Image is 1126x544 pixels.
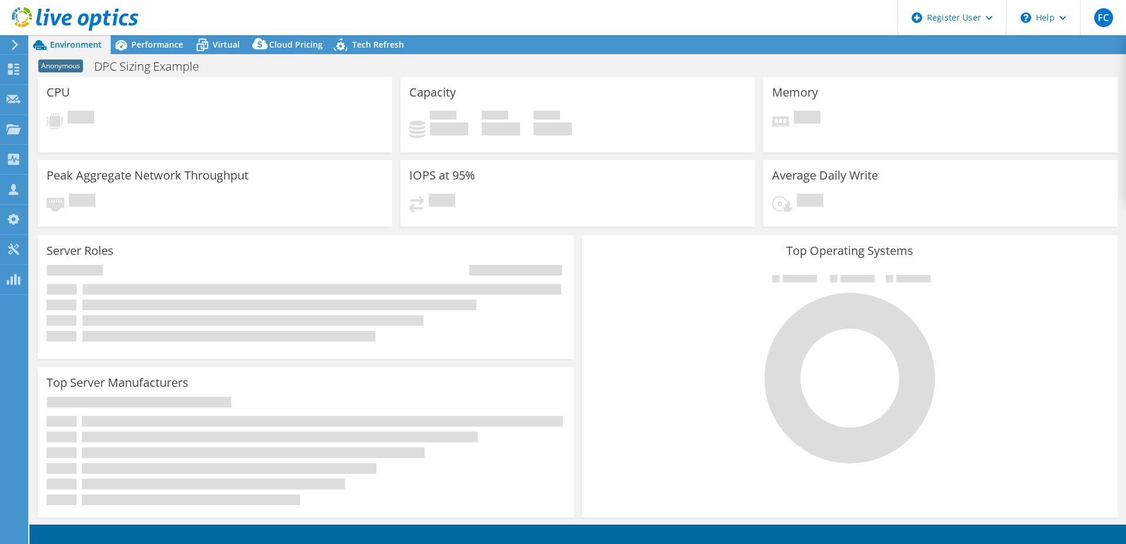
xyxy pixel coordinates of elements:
span: Environment [50,39,102,50]
h4: 0 GiB [482,122,520,135]
span: Performance [131,39,183,50]
h3: Top Server Manufacturers [47,376,188,389]
h3: CPU [47,86,70,99]
span: Tech Refresh [352,39,404,50]
svg: \n [1021,12,1031,23]
h4: 0 GiB [534,122,572,135]
span: Pending [429,194,455,210]
span: Pending [69,194,95,210]
h3: Average Daily Write [772,169,878,182]
h3: Peak Aggregate Network Throughput [47,169,249,182]
h3: IOPS at 95% [409,169,475,182]
span: FC [1094,8,1113,27]
span: Free [482,111,508,122]
span: Anonymous [38,59,83,72]
h1: DPC Sizing Example [89,60,217,73]
span: Virtual [213,39,240,50]
span: Total [534,111,560,122]
span: Pending [68,111,94,127]
h3: Capacity [409,86,456,99]
span: Cloud Pricing [269,39,323,50]
h4: 0 GiB [430,122,468,135]
span: Used [430,111,456,122]
h3: Top Operating Systems [591,244,1109,257]
span: Pending [794,111,820,127]
h3: Memory [772,86,818,99]
span: Pending [797,194,823,210]
h3: Server Roles [47,244,114,257]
